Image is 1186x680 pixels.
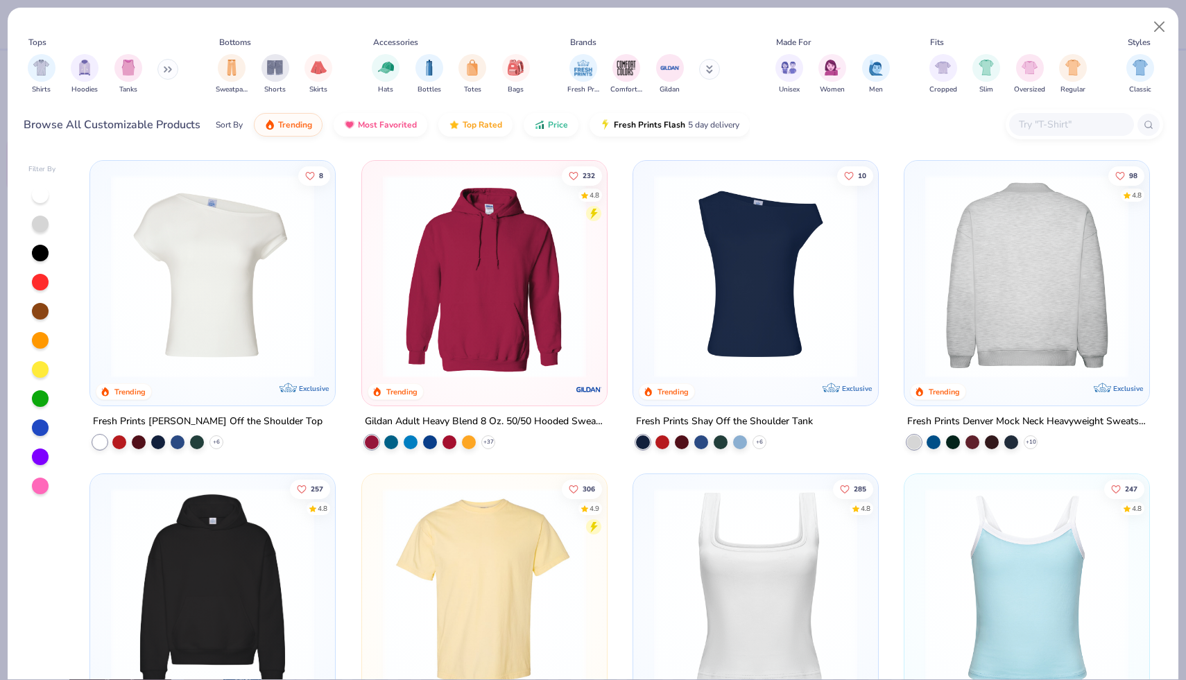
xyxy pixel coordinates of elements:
span: Bags [508,85,524,95]
div: filter for Regular [1059,54,1087,95]
button: filter button [28,54,55,95]
button: filter button [415,54,443,95]
span: Exclusive [842,384,872,393]
button: Like [1108,166,1144,185]
span: Top Rated [463,119,502,130]
img: Skirts Image [311,60,327,76]
img: Hoodies Image [77,60,92,76]
div: filter for Slim [972,54,1000,95]
img: Oversized Image [1022,60,1038,76]
img: Shirts Image [33,60,49,76]
img: Sweatpants Image [224,60,239,76]
span: Tanks [119,85,137,95]
div: 4.8 [318,504,327,514]
div: Filter By [28,164,56,175]
span: Oversized [1014,85,1045,95]
img: Hats Image [378,60,394,76]
img: Bags Image [508,60,523,76]
div: filter for Unisex [775,54,803,95]
span: 8 [319,172,323,179]
span: Skirts [309,85,327,95]
button: Top Rated [438,113,513,137]
div: filter for Bottles [415,54,443,95]
img: 5716b33b-ee27-473a-ad8a-9b8687048459 [647,175,864,378]
div: filter for Men [862,54,890,95]
span: + 37 [483,438,493,446]
img: Regular Image [1065,60,1081,76]
span: Comfort Colors [610,85,642,95]
button: filter button [261,54,289,95]
span: Bottles [418,85,441,95]
img: flash.gif [600,119,611,130]
button: filter button [567,54,599,95]
span: Hoodies [71,85,98,95]
button: Like [561,166,601,185]
button: Most Favorited [334,113,427,137]
span: + 6 [756,438,763,446]
img: Totes Image [465,60,480,76]
button: filter button [929,54,957,95]
button: filter button [502,54,530,95]
span: Totes [464,85,481,95]
button: filter button [775,54,803,95]
div: Browse All Customizable Products [24,116,200,133]
img: Tanks Image [121,60,136,76]
button: Close [1146,14,1173,40]
div: filter for Skirts [304,54,332,95]
span: Sweatpants [216,85,248,95]
button: filter button [818,54,846,95]
span: Price [548,119,568,130]
div: filter for Fresh Prints [567,54,599,95]
span: 98 [1129,172,1137,179]
span: Hats [378,85,393,95]
div: 4.8 [861,504,870,514]
div: Fresh Prints Denver Mock Neck Heavyweight Sweatshirt [907,413,1146,430]
img: Slim Image [979,60,994,76]
img: trending.gif [264,119,275,130]
button: filter button [1014,54,1045,95]
div: filter for Bags [502,54,530,95]
img: Fresh Prints Image [573,58,594,78]
span: Fresh Prints [567,85,599,95]
div: 4.9 [589,504,599,514]
span: Fresh Prints Flash [614,119,685,130]
span: Shirts [32,85,51,95]
div: filter for Hats [372,54,399,95]
img: Women Image [825,60,841,76]
button: filter button [862,54,890,95]
div: filter for Hoodies [71,54,98,95]
div: filter for Shorts [261,54,289,95]
button: filter button [458,54,486,95]
div: filter for Oversized [1014,54,1045,95]
div: filter for Shirts [28,54,55,95]
button: filter button [972,54,1000,95]
button: Like [1104,480,1144,499]
button: filter button [610,54,642,95]
button: Like [833,480,873,499]
span: Slim [979,85,993,95]
div: Styles [1128,36,1151,49]
span: Women [820,85,845,95]
img: Comfort Colors Image [616,58,637,78]
span: Men [869,85,883,95]
div: 4.8 [1132,190,1142,200]
span: Classic [1129,85,1151,95]
button: filter button [656,54,684,95]
span: 10 [858,172,866,179]
div: Bottoms [219,36,251,49]
span: 257 [311,486,323,493]
div: Made For [776,36,811,49]
span: Unisex [779,85,800,95]
img: Gildan Image [660,58,680,78]
button: Fresh Prints Flash5 day delivery [590,113,750,137]
div: 4.8 [1132,504,1142,514]
img: a1c94bf0-cbc2-4c5c-96ec-cab3b8502a7f [104,175,321,378]
img: a164e800-7022-4571-a324-30c76f641635 [593,175,810,378]
span: 5 day delivery [688,117,739,133]
span: Exclusive [1113,384,1143,393]
button: Like [837,166,873,185]
div: Accessories [373,36,418,49]
span: + 6 [213,438,220,446]
span: Trending [278,119,312,130]
img: Classic Image [1133,60,1149,76]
